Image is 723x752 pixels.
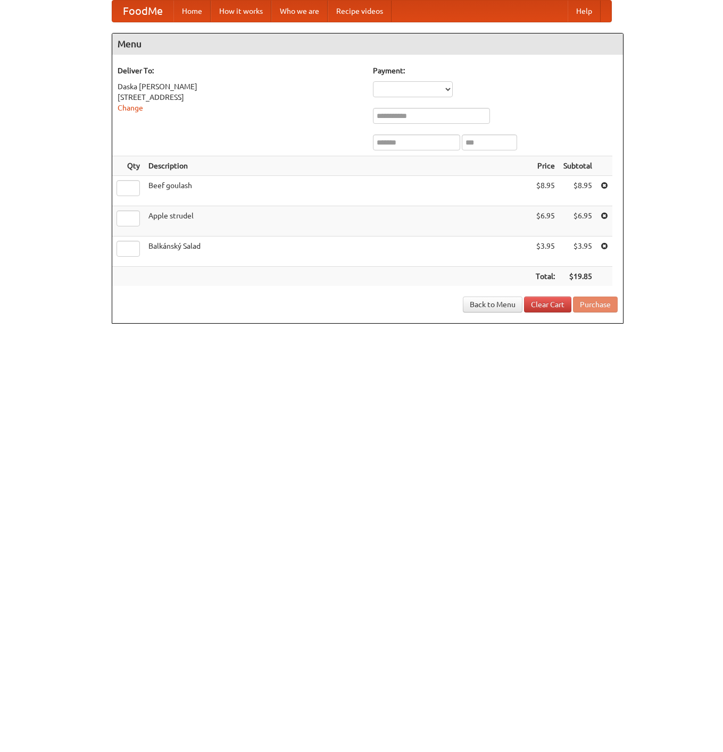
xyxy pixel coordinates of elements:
[531,236,559,267] td: $3.95
[328,1,392,22] a: Recipe videos
[112,33,623,55] h4: Menu
[559,236,596,267] td: $3.95
[144,206,531,236] td: Apple strudel
[559,206,596,236] td: $6.95
[144,236,531,267] td: Balkánský Salad
[118,104,143,112] a: Change
[144,156,531,176] th: Description
[118,92,362,103] div: [STREET_ADDRESS]
[211,1,271,22] a: How it works
[144,176,531,206] td: Beef goulash
[531,176,559,206] td: $8.95
[531,156,559,176] th: Price
[573,297,618,312] button: Purchase
[531,267,559,286] th: Total:
[559,176,596,206] td: $8.95
[271,1,328,22] a: Who we are
[524,297,571,312] a: Clear Cart
[173,1,211,22] a: Home
[112,1,173,22] a: FoodMe
[463,297,522,312] a: Back to Menu
[531,206,559,236] td: $6.95
[118,81,362,92] div: Daska [PERSON_NAME]
[373,65,618,76] h5: Payment:
[559,156,596,176] th: Subtotal
[568,1,601,22] a: Help
[559,267,596,286] th: $19.85
[118,65,362,76] h5: Deliver To:
[112,156,144,176] th: Qty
